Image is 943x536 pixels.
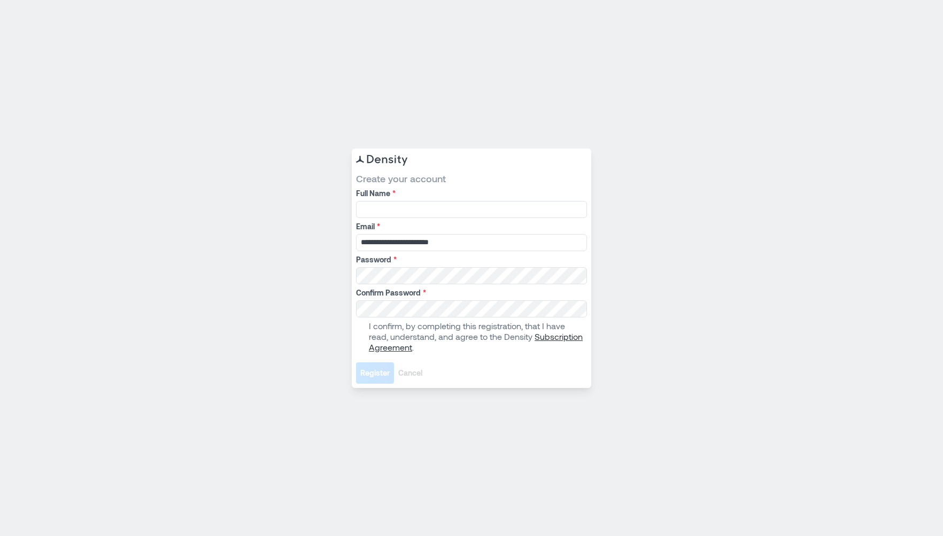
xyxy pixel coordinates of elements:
span: Register [360,368,390,378]
label: Confirm Password [356,288,585,298]
span: Create your account [356,172,587,185]
a: Subscription Agreement [369,331,583,352]
label: Password [356,254,585,265]
label: Full Name [356,188,585,199]
button: Cancel [394,362,427,384]
label: Email [356,221,585,232]
button: Register [356,362,394,384]
p: I confirm, by completing this registration, that I have read, understand, and agree to the Density . [369,321,585,353]
span: Cancel [398,368,422,378]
